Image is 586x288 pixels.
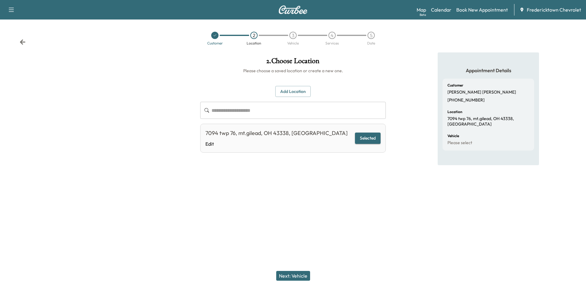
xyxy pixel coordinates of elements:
h1: 2 . Choose Location [200,57,386,68]
h6: Customer [447,84,463,87]
h6: Please choose a saved location or create a new one. [200,68,386,74]
button: Next: Vehicle [276,271,310,281]
div: Date [367,41,375,45]
div: 7094 twp 76, mt.gilead, OH 43338, [GEOGRAPHIC_DATA] [205,129,348,137]
p: 7094 twp 76, mt.gilead, OH 43338, [GEOGRAPHIC_DATA] [447,116,529,127]
div: Vehicle [287,41,299,45]
a: Book New Appointment [456,6,508,13]
button: Selected [355,133,381,144]
button: Add Location [275,86,311,97]
div: 3 [289,32,297,39]
img: Curbee Logo [278,5,308,14]
div: Customer [207,41,223,45]
h6: Vehicle [447,134,459,138]
div: Back [20,39,26,45]
h6: Location [447,110,462,114]
a: MapBeta [417,6,426,13]
div: Services [325,41,339,45]
span: Fredericktown Chevrolet [527,6,581,13]
div: 5 [367,32,375,39]
h5: Appointment Details [443,67,534,74]
p: Please select [447,140,472,146]
a: Calendar [431,6,451,13]
div: Beta [420,12,426,17]
a: Edit [205,140,348,148]
div: 2 [250,32,258,39]
p: [PERSON_NAME] [PERSON_NAME] [447,90,516,95]
div: 4 [328,32,336,39]
p: [PHONE_NUMBER] [447,98,485,103]
div: Location [247,41,261,45]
